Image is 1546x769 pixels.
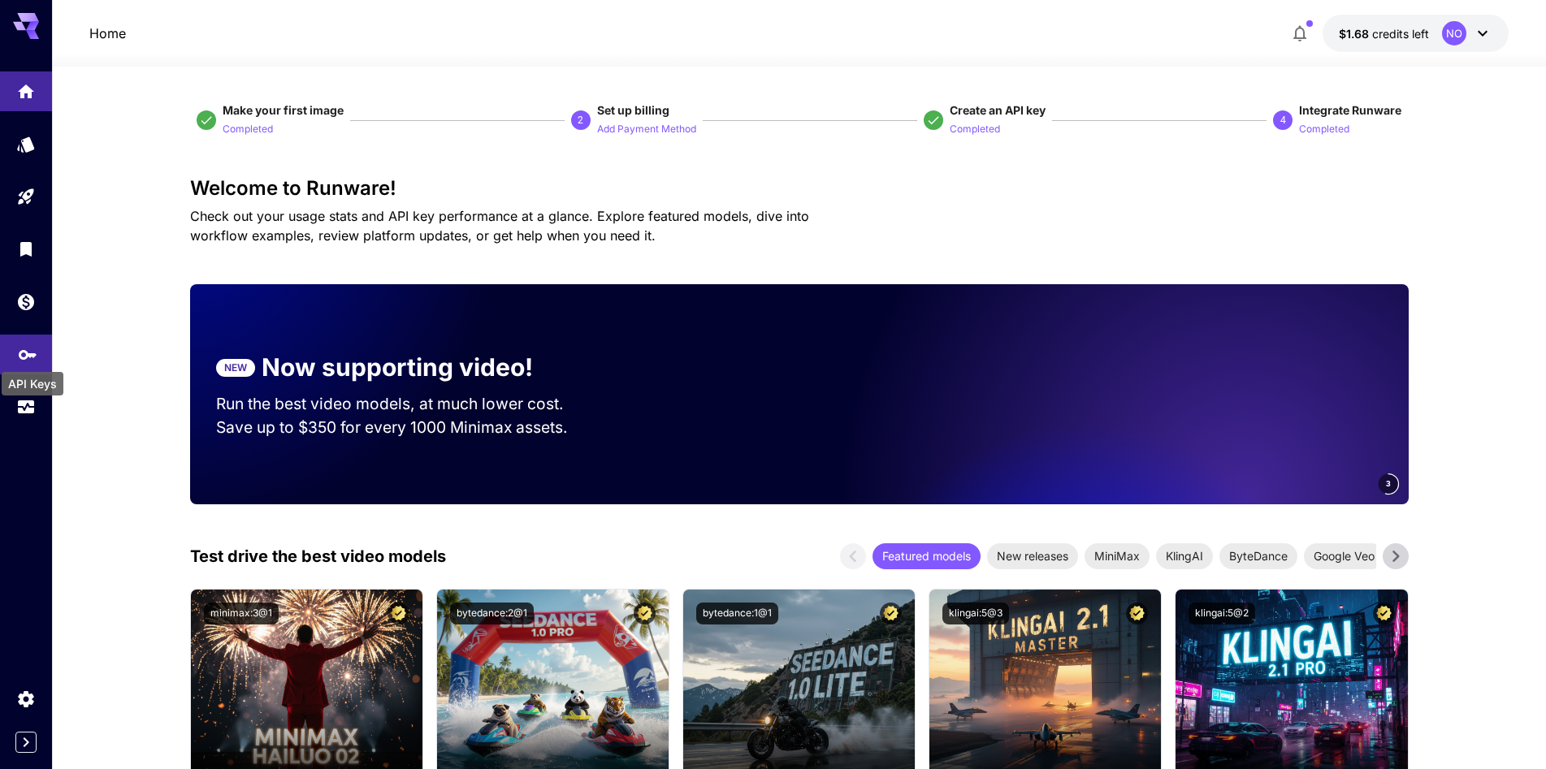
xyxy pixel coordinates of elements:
[216,416,595,439] p: Save up to $350 for every 1000 Minimax assets.
[388,603,409,624] button: Certified Model – Vetted for best performance and includes a commercial license.
[1323,15,1509,52] button: $1.6761NO
[1299,122,1349,137] p: Completed
[16,129,36,149] div: Models
[1280,113,1286,127] p: 4
[1304,547,1384,564] span: Google Veo
[262,349,533,386] p: Now supporting video!
[223,122,273,137] p: Completed
[224,361,247,375] p: NEW
[950,103,1046,117] span: Create an API key
[16,76,36,97] div: Home
[880,603,902,624] button: Certified Model – Vetted for best performance and includes a commercial license.
[942,603,1009,624] button: klingai:5@3
[16,239,36,259] div: Library
[16,187,36,207] div: Playground
[1299,103,1401,117] span: Integrate Runware
[1304,543,1384,569] div: Google Veo
[987,547,1078,564] span: New releases
[950,122,1000,137] p: Completed
[696,603,778,624] button: bytedance:1@1
[634,603,656,624] button: Certified Model – Vetted for best performance and includes a commercial license.
[15,732,37,753] button: Expand sidebar
[1386,477,1391,490] span: 3
[89,24,126,43] nav: breadcrumb
[950,119,1000,138] button: Completed
[1126,603,1148,624] button: Certified Model – Vetted for best performance and includes a commercial license.
[190,544,446,568] p: Test drive the best video models
[1156,547,1213,564] span: KlingAI
[190,208,809,244] span: Check out your usage stats and API key performance at a glance. Explore featured models, dive int...
[597,119,696,138] button: Add Payment Method
[578,113,583,127] p: 2
[1299,119,1349,138] button: Completed
[1189,603,1255,624] button: klingai:5@2
[597,103,669,117] span: Set up billing
[223,103,344,117] span: Make your first image
[16,397,36,417] div: Usage
[1219,547,1297,564] span: ByteDance
[216,392,595,416] p: Run the best video models, at much lower cost.
[1373,603,1395,624] button: Certified Model – Vetted for best performance and includes a commercial license.
[204,603,279,624] button: minimax:3@1
[450,603,534,624] button: bytedance:2@1
[190,177,1409,200] h3: Welcome to Runware!
[1156,543,1213,569] div: KlingAI
[16,292,36,312] div: Wallet
[1339,27,1372,41] span: $1.68
[1372,27,1429,41] span: credits left
[873,547,981,564] span: Featured models
[1442,21,1466,45] div: NO
[597,122,696,137] p: Add Payment Method
[1085,543,1150,569] div: MiniMax
[1339,25,1429,42] div: $1.6761
[2,372,63,395] div: API Keys
[16,689,36,709] div: Settings
[89,24,126,43] a: Home
[873,543,981,569] div: Featured models
[223,119,273,138] button: Completed
[18,339,37,360] div: API Keys
[1219,543,1297,569] div: ByteDance
[987,543,1078,569] div: New releases
[1085,547,1150,564] span: MiniMax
